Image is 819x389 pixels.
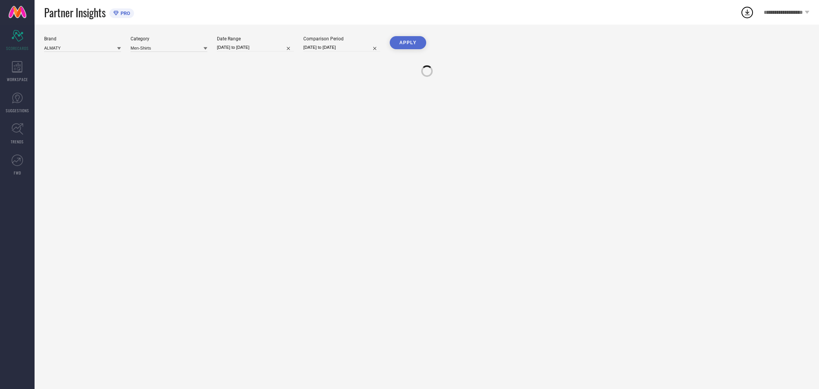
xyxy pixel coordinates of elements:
input: Select date range [217,43,294,52]
span: WORKSPACE [7,76,28,82]
div: Open download list [740,5,754,19]
span: TRENDS [11,139,24,145]
div: Category [131,36,207,42]
span: PRO [119,10,130,16]
input: Select comparison period [303,43,380,52]
span: SCORECARDS [6,45,29,51]
div: Brand [44,36,121,42]
div: Date Range [217,36,294,42]
span: Partner Insights [44,5,106,20]
span: FWD [14,170,21,176]
span: SUGGESTIONS [6,108,29,113]
div: Comparison Period [303,36,380,42]
button: APPLY [390,36,426,49]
